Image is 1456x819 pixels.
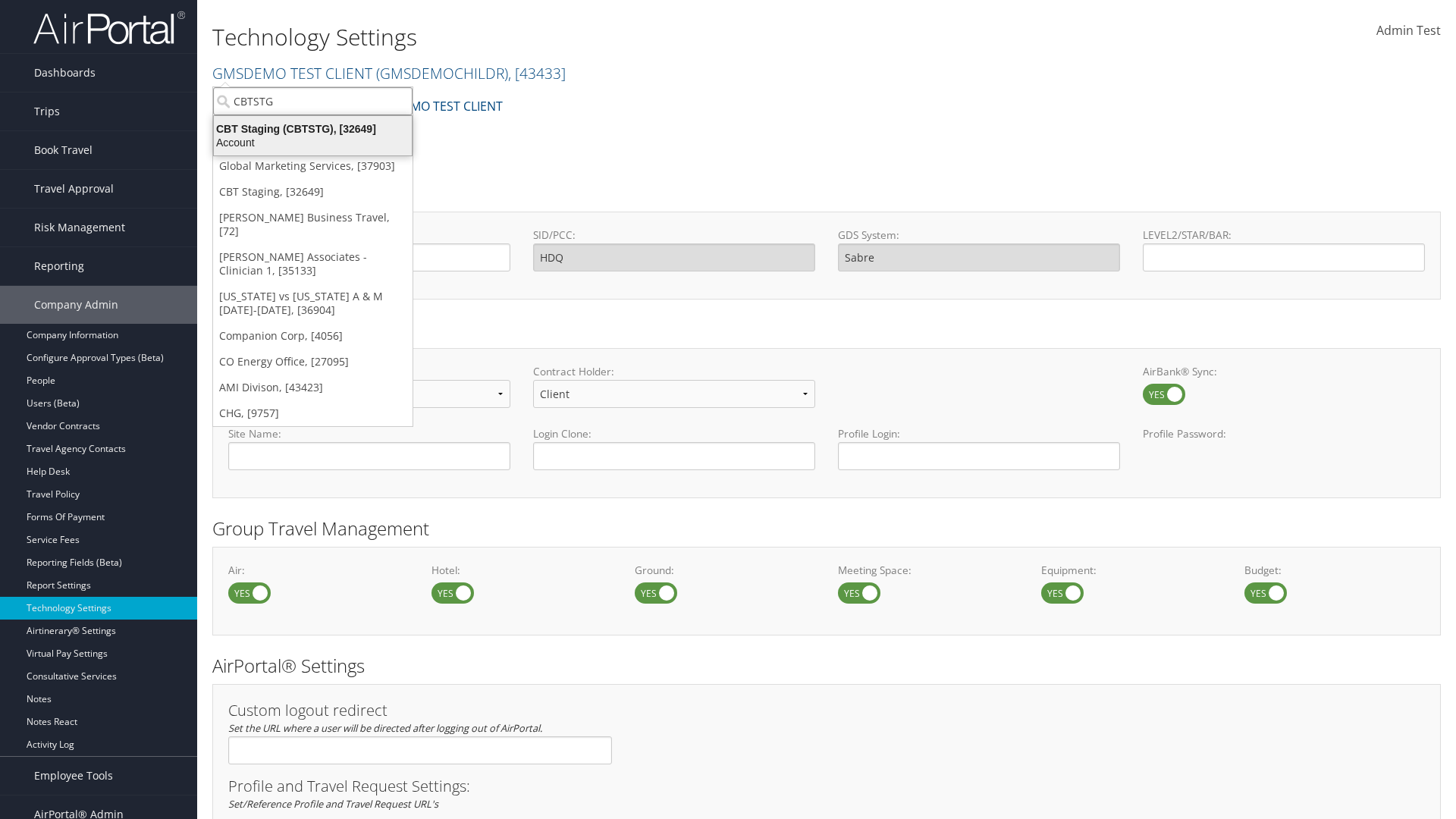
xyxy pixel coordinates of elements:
a: CO Energy Office, [27095] [213,349,413,375]
h3: Custom logout redirect [228,703,612,718]
h2: GDS [212,180,1429,206]
a: [PERSON_NAME] Business Travel, [72] [213,205,413,244]
label: AirBank® Sync: [1143,364,1425,379]
img: airportal-logo.png [33,10,185,45]
label: Login Clone: [533,426,815,441]
a: [PERSON_NAME] Associates - Clinician 1, [35133] [213,244,413,284]
label: Equipment: [1041,563,1222,578]
input: Profile Login: [838,442,1120,470]
a: CHG, [9757] [213,400,413,426]
span: Dashboards [34,54,96,92]
label: Ground: [635,563,815,578]
a: [US_STATE] vs [US_STATE] A & M [DATE]-[DATE], [36904] [213,284,413,323]
span: Risk Management [34,209,125,246]
div: Account [205,136,421,149]
a: Global Marketing Services, [37903] [213,153,413,179]
em: Set the URL where a user will be directed after logging out of AirPortal. [228,721,542,735]
h2: AirPortal® Settings [212,653,1441,679]
label: GDS System: [838,227,1120,243]
h1: Technology Settings [212,21,1031,53]
a: Companion Corp, [4056] [213,323,413,349]
label: Site Name: [228,426,510,441]
a: AMI Divison, [43423] [213,375,413,400]
label: SID/PCC: [533,227,815,243]
a: CBT Staging, [32649] [213,179,413,205]
label: Budget: [1244,563,1425,578]
input: Search Accounts [213,87,413,115]
span: Travel Approval [34,170,114,208]
span: Company Admin [34,286,118,324]
a: GMSDEMO TEST CLIENT [368,91,503,121]
label: Hotel: [431,563,612,578]
label: Air: [228,563,409,578]
label: Profile Password: [1143,426,1425,469]
span: Book Travel [34,131,93,169]
label: LEVEL2/STAR/BAR: [1143,227,1425,243]
span: , [ 43433 ] [508,63,566,83]
span: Trips [34,93,60,130]
span: ( GMSDEMOCHILDR ) [376,63,508,83]
em: Set/Reference Profile and Travel Request URL's [228,797,438,811]
a: Admin Test [1376,8,1441,55]
div: CBT Staging (CBTSTG), [32649] [205,122,421,136]
h2: Online Booking Tool [212,317,1441,343]
a: GMSDEMO TEST CLIENT [212,63,566,83]
span: Admin Test [1376,22,1441,39]
label: AirBank® Sync [1143,384,1185,405]
span: Employee Tools [34,757,113,795]
label: Profile Login: [838,426,1120,469]
label: Contract Holder: [533,364,815,379]
h2: Group Travel Management [212,516,1441,541]
label: Meeting Space: [838,563,1018,578]
h3: Profile and Travel Request Settings: [228,779,1425,794]
span: Reporting [34,247,84,285]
